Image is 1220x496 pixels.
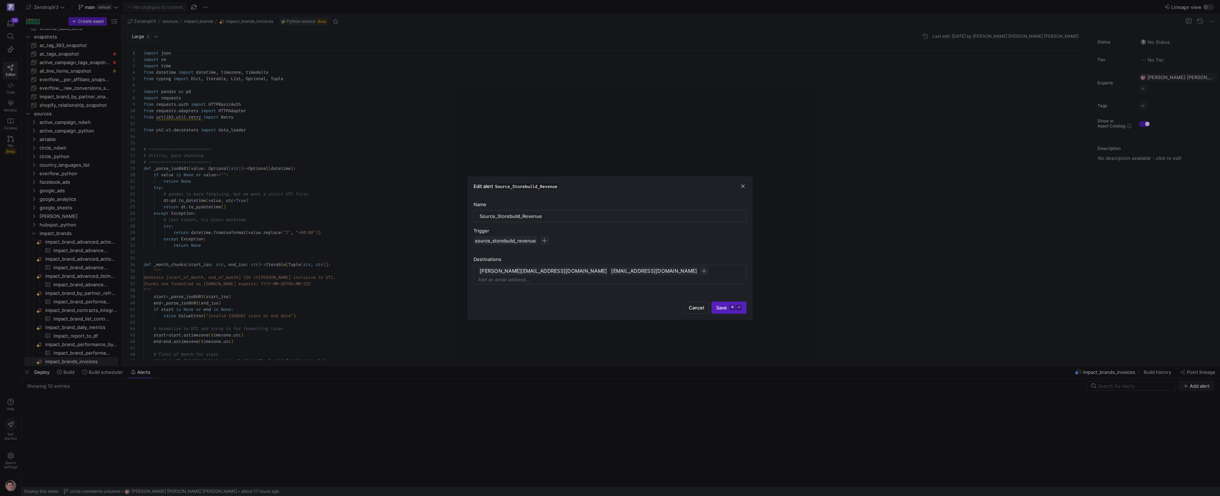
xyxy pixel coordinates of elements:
span: Save [716,305,742,310]
h3: Edit alert [474,183,559,189]
span: Cancel [689,305,704,310]
div: Trigger [474,228,746,234]
span: [PERSON_NAME][EMAIL_ADDRESS][DOMAIN_NAME] [480,267,607,275]
span: [EMAIL_ADDRESS][DOMAIN_NAME] [611,267,697,275]
button: Save⌘⏎ [712,302,746,314]
input: Add an email address... [478,277,742,282]
kbd: ⏎ [736,305,742,310]
button: Cancel [684,302,709,314]
span: Name [474,202,486,207]
kbd: ⌘ [730,305,735,310]
div: Destinations [474,256,746,262]
span: Source_Storebuild_Revenue [493,183,559,190]
span: source_storebuild_revenue [475,238,536,244]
